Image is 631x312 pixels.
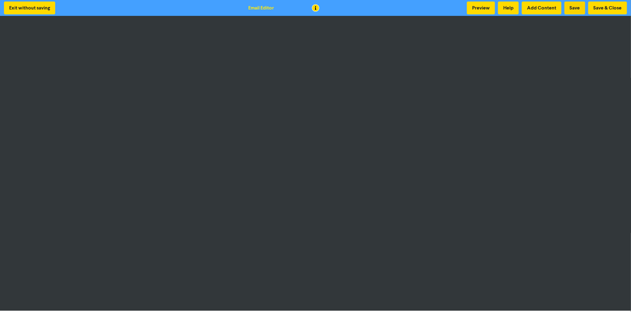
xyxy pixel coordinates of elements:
button: Preview [467,2,495,14]
button: Add Content [522,2,561,14]
button: Help [498,2,519,14]
button: Save [565,2,585,14]
button: Save & Close [588,2,627,14]
button: Exit without saving [4,2,55,14]
div: Email Editor [248,4,274,12]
